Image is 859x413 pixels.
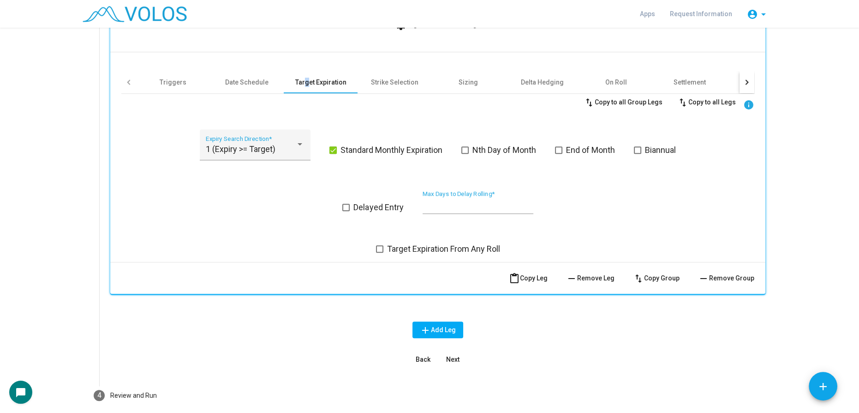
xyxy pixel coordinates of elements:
[446,356,459,363] span: Next
[584,97,595,108] mat-icon: swap_vert
[509,273,520,284] mat-icon: content_paste
[395,21,481,28] span: Leg 9 Advanced Settings
[420,326,456,334] span: Add Leg
[15,387,26,398] mat-icon: chat_bubble
[674,78,706,87] div: Settlement
[509,274,548,282] span: Copy Leg
[206,144,275,154] span: 1 (Expiry >= Target)
[566,274,614,282] span: Remove Leg
[566,145,615,156] span: End of Month
[566,273,577,284] mat-icon: remove
[743,99,754,110] mat-icon: info
[416,356,430,363] span: Back
[225,78,268,87] div: Date Schedule
[412,322,463,338] button: Add Leg
[521,78,564,87] div: Delta Hedging
[605,78,627,87] div: On Roll
[670,94,743,110] button: Copy to all Legs
[340,145,442,156] span: Standard Monthly Expiration
[809,372,837,401] button: Add icon
[420,325,431,336] mat-icon: add
[633,274,680,282] span: Copy Group
[670,10,732,18] span: Request Information
[640,10,655,18] span: Apps
[408,351,438,368] button: Back
[633,273,644,284] mat-icon: swap_vert
[698,273,709,284] mat-icon: remove
[459,78,478,87] div: Sizing
[438,351,467,368] button: Next
[698,274,754,282] span: Remove Group
[662,6,740,22] a: Request Information
[645,145,676,156] span: Biannual
[110,391,157,401] div: Review and Run
[501,270,555,286] button: Copy Leg
[387,243,500,255] span: Target Expiration From Any Roll
[160,78,186,87] div: Triggers
[576,94,670,110] button: Copy to all Group Legs
[371,78,418,87] div: Strike Selection
[817,381,829,393] mat-icon: add
[677,97,688,108] mat-icon: swap_vert
[559,270,622,286] button: Remove Leg
[758,9,769,20] mat-icon: arrow_drop_down
[97,391,101,400] span: 4
[632,6,662,22] a: Apps
[747,9,758,20] mat-icon: account_circle
[353,202,403,213] span: Delayed Entry
[295,78,346,87] div: Target Expiration
[691,270,762,286] button: Remove Group
[626,270,687,286] button: Copy Group
[677,98,736,106] span: Copy to all Legs
[472,145,536,156] span: Nth Day of Month
[584,98,662,106] span: Copy to all Group Legs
